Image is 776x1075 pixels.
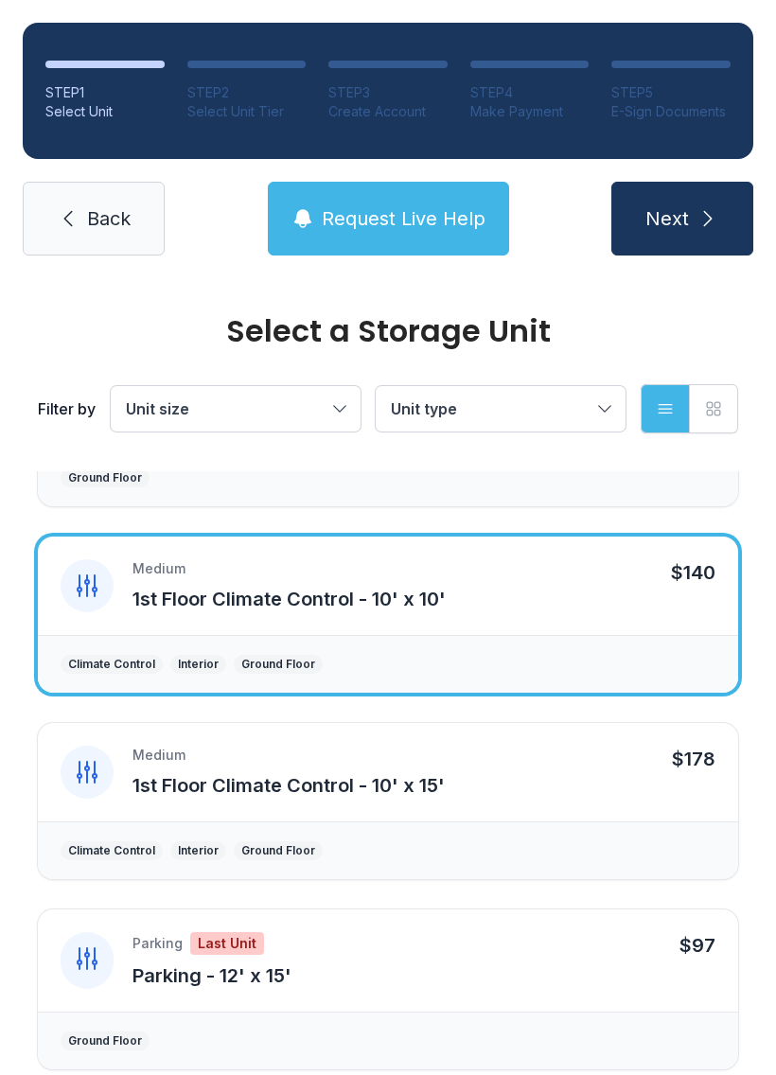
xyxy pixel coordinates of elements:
[241,843,315,858] div: Ground Floor
[187,83,307,102] div: STEP 2
[672,746,715,772] div: $178
[68,470,142,485] div: Ground Floor
[241,657,315,672] div: Ground Floor
[679,932,715,959] div: $97
[68,843,155,858] div: Climate Control
[190,932,264,955] div: Last Unit
[671,559,715,586] div: $140
[611,102,731,121] div: E-Sign Documents
[132,746,185,765] div: Medium
[132,774,445,797] span: 1st Floor Climate Control - 10' x 15'
[132,962,291,989] button: Parking - 12' x 15'
[328,83,448,102] div: STEP 3
[611,83,731,102] div: STEP 5
[38,397,96,420] div: Filter by
[178,843,219,858] div: Interior
[322,205,485,232] span: Request Live Help
[132,586,446,612] button: 1st Floor Climate Control - 10' x 10'
[178,657,219,672] div: Interior
[132,588,446,610] span: 1st Floor Climate Control - 10' x 10'
[132,559,185,578] div: Medium
[132,934,183,953] div: Parking
[645,205,689,232] span: Next
[376,386,626,432] button: Unit type
[126,399,189,418] span: Unit size
[328,102,448,121] div: Create Account
[87,205,131,232] span: Back
[470,83,590,102] div: STEP 4
[68,1033,142,1049] div: Ground Floor
[132,772,445,799] button: 1st Floor Climate Control - 10' x 15'
[68,657,155,672] div: Climate Control
[45,83,165,102] div: STEP 1
[132,964,291,987] span: Parking - 12' x 15'
[38,316,738,346] div: Select a Storage Unit
[187,102,307,121] div: Select Unit Tier
[45,102,165,121] div: Select Unit
[111,386,361,432] button: Unit size
[470,102,590,121] div: Make Payment
[391,399,457,418] span: Unit type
